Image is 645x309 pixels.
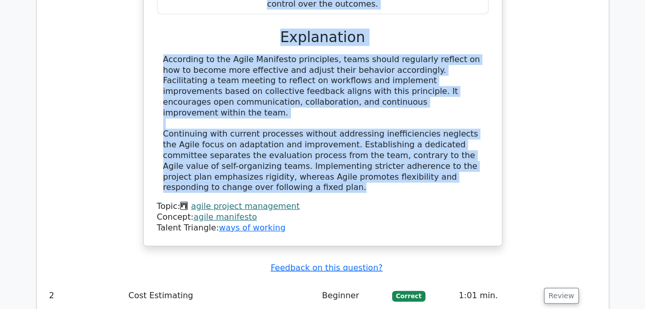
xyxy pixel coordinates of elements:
a: Feedback on this question? [270,263,382,273]
div: Concept: [157,212,488,223]
div: Topic: [157,201,488,212]
span: Correct [392,291,425,301]
h3: Explanation [163,29,482,46]
a: agile manifesto [193,212,257,222]
button: Review [544,288,579,304]
div: According to the Agile Manifesto principles, teams should regularly reflect on how to become more... [163,54,482,193]
div: Talent Triangle: [157,201,488,233]
a: agile project management [191,201,300,211]
a: ways of working [219,223,285,233]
